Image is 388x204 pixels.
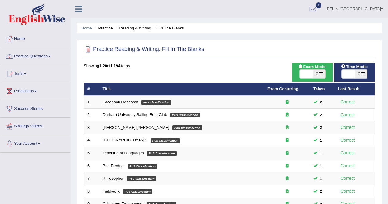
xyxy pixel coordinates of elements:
td: 3 [84,121,99,134]
span: You can still take this question [317,137,325,144]
em: PoS Classification [141,100,171,105]
span: You can still take this question [317,175,325,182]
span: OFF [313,70,325,78]
a: Practice Questions [0,48,70,63]
div: Correct [338,98,357,106]
a: Bad Product [103,164,125,168]
td: 8 [84,185,99,198]
div: Correct [338,149,357,156]
td: 4 [84,134,99,147]
b: 1,194 [110,64,121,68]
li: Reading & Writing: Fill In The Blanks [114,25,184,31]
a: Home [81,26,92,30]
td: 5 [84,147,99,160]
div: Correct [338,162,357,169]
td: 2 [84,109,99,121]
th: Last Result [335,83,375,96]
span: 1 [316,2,322,8]
span: You can still take this question [317,188,325,194]
em: PoS Classification [172,125,202,130]
li: Practice [93,25,113,31]
h2: Practice Reading & Writing: Fill In The Blanks [84,45,204,54]
a: Strategy Videos [0,118,70,133]
div: Exam occurring question [267,163,307,169]
div: Exam occurring question [267,99,307,105]
em: PoS Classification [170,113,200,117]
span: Exam Mode: [296,64,329,70]
div: Correct [338,137,357,144]
div: Correct [338,188,357,195]
div: Exam occurring question [267,125,307,131]
span: You can still take this question [317,124,325,131]
td: 6 [84,160,99,172]
a: Your Account [0,135,70,151]
span: Time Mode: [339,64,371,70]
div: Exam occurring question [267,112,307,118]
td: 7 [84,172,99,185]
a: Fieldwork [103,189,120,194]
div: Exam occurring question [267,150,307,156]
a: Philosopher [103,176,124,181]
a: Predictions [0,83,70,98]
a: Exam Occurring [267,87,298,91]
div: Showing of items. [84,63,375,69]
a: [GEOGRAPHIC_DATA] 2 [103,138,148,142]
div: Correct [338,175,357,182]
div: Show exams occurring in exams [292,63,333,82]
span: You can still take this question [317,163,325,169]
th: Title [99,83,264,96]
em: PoS Classification [123,189,152,194]
em: PoS Classification [151,138,180,143]
div: Correct [338,124,357,131]
em: PoS Classification [147,151,177,156]
a: Tests [0,65,70,81]
a: Durham University Sailing Boat Club [103,112,167,117]
div: Correct [338,111,357,118]
span: You can still take this question [317,112,325,118]
em: PoS Classification [127,176,156,181]
a: Teaching of Languages [103,151,144,155]
td: 1 [84,96,99,109]
div: Exam occurring question [267,176,307,182]
a: [PERSON_NAME] [PERSON_NAME] [103,125,169,130]
em: PoS Classification [128,164,157,169]
b: 1-20 [99,64,107,68]
span: You can still take this question [317,99,325,105]
a: Facebook Research [103,100,138,104]
div: Exam occurring question [267,137,307,143]
th: Taken [310,83,335,96]
span: OFF [355,70,367,78]
div: Exam occurring question [267,189,307,194]
span: You can still take this question [317,150,325,156]
a: Home [0,30,70,46]
th: # [84,83,99,96]
a: Success Stories [0,100,70,116]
